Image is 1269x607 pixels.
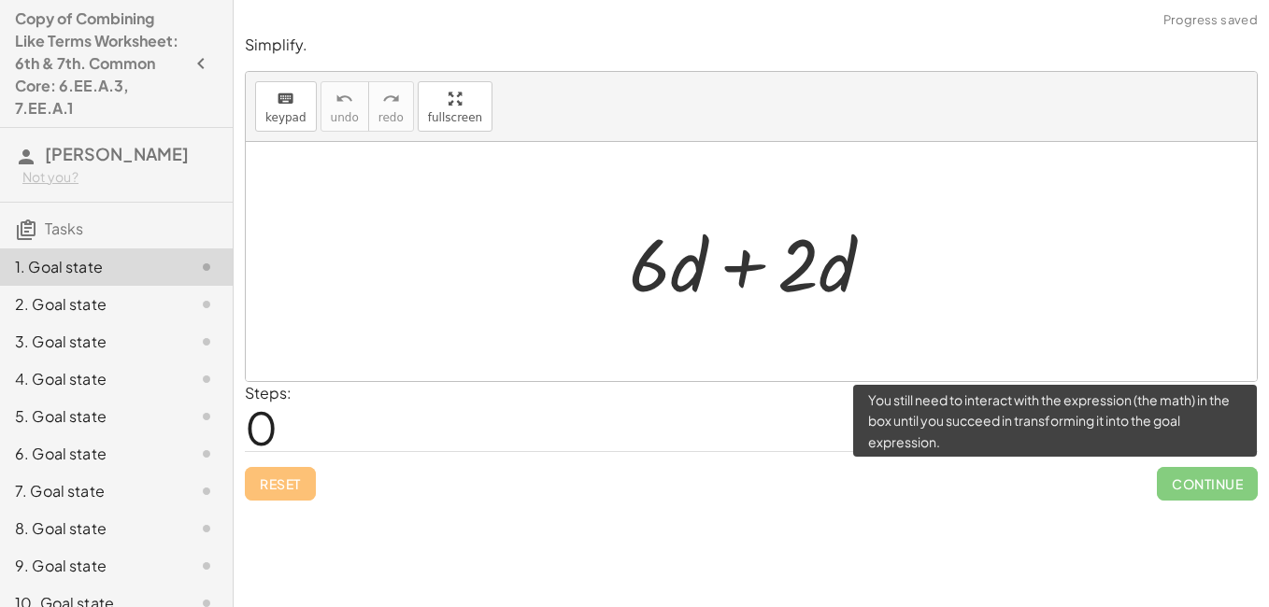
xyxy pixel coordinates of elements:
[255,81,317,132] button: keyboardkeypad
[15,517,165,540] div: 8. Goal state
[15,293,165,316] div: 2. Goal state
[15,405,165,428] div: 5. Goal state
[245,383,292,402] label: Steps:
[15,256,165,278] div: 1. Goal state
[382,88,400,110] i: redo
[22,168,218,187] div: Not you?
[378,111,404,124] span: redo
[15,368,165,390] div: 4. Goal state
[335,88,353,110] i: undo
[15,7,184,120] h4: Copy of Combining Like Terms Worksheet: 6th & 7th. Common Core: 6.EE.A.3, 7.EE.A.1
[418,81,492,132] button: fullscreen
[15,555,165,577] div: 9. Goal state
[45,219,83,238] span: Tasks
[195,405,218,428] i: Task not started.
[195,256,218,278] i: Task not started.
[15,480,165,502] div: 7. Goal state
[195,555,218,577] i: Task not started.
[321,81,369,132] button: undoundo
[195,368,218,390] i: Task not started.
[368,81,414,132] button: redoredo
[1163,11,1258,30] span: Progress saved
[195,331,218,353] i: Task not started.
[331,111,359,124] span: undo
[428,111,482,124] span: fullscreen
[45,143,189,164] span: [PERSON_NAME]
[245,35,1258,56] p: Simplify.
[15,443,165,465] div: 6. Goal state
[265,111,307,124] span: keypad
[195,517,218,540] i: Task not started.
[195,443,218,465] i: Task not started.
[195,293,218,316] i: Task not started.
[15,331,165,353] div: 3. Goal state
[277,88,294,110] i: keyboard
[245,399,278,456] span: 0
[195,480,218,502] i: Task not started.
